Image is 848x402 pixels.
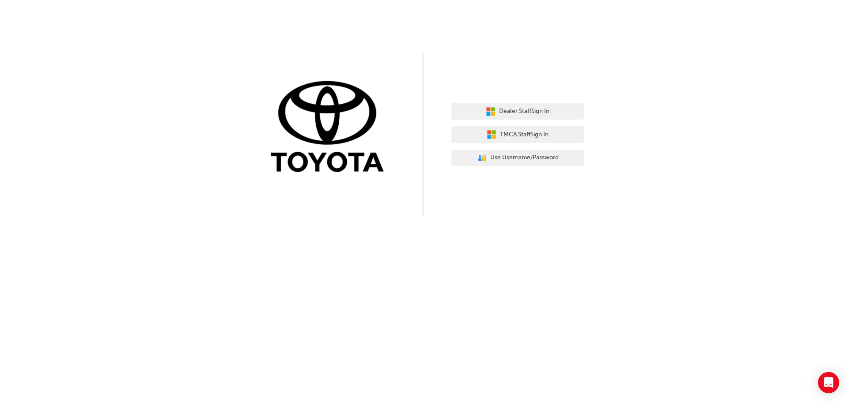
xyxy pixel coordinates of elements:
span: Use Username/Password [490,153,559,163]
span: Dealer Staff Sign In [499,106,549,116]
button: Dealer StaffSign In [451,103,584,120]
span: TMCA Staff Sign In [500,130,549,140]
button: TMCA StaffSign In [451,126,584,143]
img: Trak [264,79,397,177]
div: Open Intercom Messenger [818,372,839,393]
button: Use Username/Password [451,150,584,166]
